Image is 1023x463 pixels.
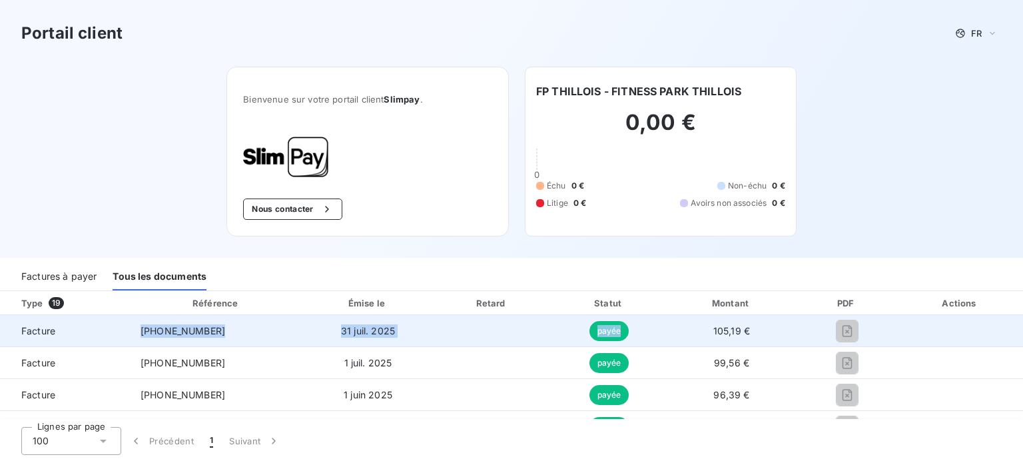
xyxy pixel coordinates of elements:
[141,389,225,400] span: [PHONE_NUMBER]
[799,296,894,310] div: PDF
[589,385,629,405] span: payée
[772,180,785,192] span: 0 €
[202,427,221,455] button: 1
[384,94,420,105] span: Slimpay
[243,199,342,220] button: Nous contacter
[141,325,225,336] span: [PHONE_NUMBER]
[341,325,395,336] span: 31 juil. 2025
[113,262,206,290] div: Tous les documents
[11,388,119,402] span: Facture
[13,296,127,310] div: Type
[344,357,392,368] span: 1 juil. 2025
[306,296,430,310] div: Émise le
[33,434,49,448] span: 100
[772,197,785,209] span: 0 €
[900,296,1020,310] div: Actions
[11,324,119,338] span: Facture
[11,356,119,370] span: Facture
[536,83,741,99] h6: FP THILLOIS - FITNESS PARK THILLOIS
[571,180,584,192] span: 0 €
[547,180,566,192] span: Échu
[713,389,749,400] span: 96,39 €
[536,109,785,149] h2: 0,00 €
[589,417,629,437] span: payée
[670,296,794,310] div: Montant
[121,427,202,455] button: Précédent
[141,357,225,368] span: [PHONE_NUMBER]
[547,197,568,209] span: Litige
[971,28,982,39] span: FR
[713,325,750,336] span: 105,19 €
[691,197,767,209] span: Avoirs non associés
[435,296,548,310] div: Retard
[728,180,767,192] span: Non-échu
[243,94,492,105] span: Bienvenue sur votre portail client .
[714,357,749,368] span: 99,56 €
[210,434,213,448] span: 1
[534,169,539,180] span: 0
[589,353,629,373] span: payée
[21,262,97,290] div: Factures à payer
[192,298,238,308] div: Référence
[573,197,586,209] span: 0 €
[589,321,629,341] span: payée
[49,297,64,309] span: 19
[221,427,288,455] button: Suivant
[554,296,665,310] div: Statut
[243,137,328,177] img: Company logo
[344,389,392,400] span: 1 juin 2025
[21,21,123,45] h3: Portail client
